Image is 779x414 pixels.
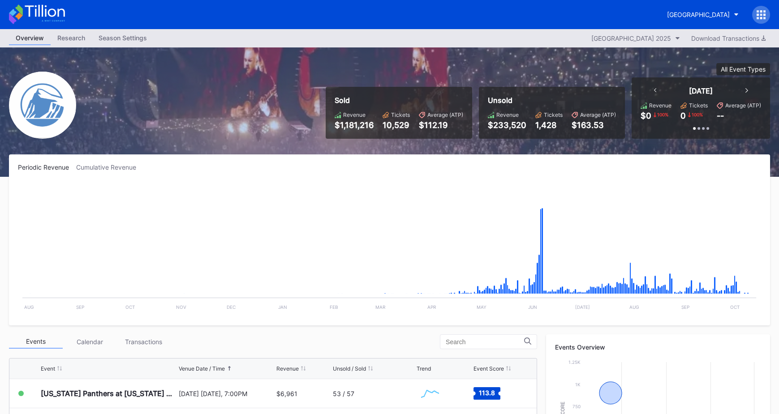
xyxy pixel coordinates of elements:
div: $6,961 [276,390,297,397]
text: Jan [278,304,287,310]
div: Download Transactions [691,34,766,42]
button: All Event Types [716,63,770,75]
div: $233,520 [488,120,526,130]
div: -- [717,111,724,120]
text: 750 [572,404,581,409]
text: Nov [176,304,186,310]
input: Search [446,338,524,346]
a: Research [51,31,92,45]
text: 113.8 [479,389,495,397]
div: Average (ATP) [580,111,616,118]
div: Revenue [343,111,366,118]
text: Oct [730,304,740,310]
div: 100 % [691,111,704,118]
div: $1,181,216 [335,120,374,130]
text: Sep [681,304,689,310]
a: Season Settings [92,31,154,45]
text: 1.25k [568,359,581,365]
div: Sold [335,96,463,105]
div: Tickets [544,111,563,118]
div: 1,428 [535,120,563,130]
a: Overview [9,31,51,45]
img: Devils-Logo.png [9,72,76,139]
div: Tickets [689,102,708,109]
div: Season Settings [92,31,154,44]
text: Aug [629,304,639,310]
div: $112.19 [419,120,463,130]
button: Download Transactions [687,32,770,44]
div: Calendar [63,335,116,349]
text: [DATE] [575,304,590,310]
div: Events Overview [555,343,761,351]
div: Venue Date / Time [179,365,225,372]
div: Revenue [649,102,671,109]
button: [GEOGRAPHIC_DATA] [660,6,745,23]
div: 10,529 [383,120,410,130]
div: $163.53 [572,120,616,130]
div: Revenue [496,111,519,118]
div: 53 / 57 [333,390,354,397]
text: Dec [227,304,236,310]
div: Tickets [391,111,410,118]
div: Periodic Revenue [18,163,76,171]
text: Aug [24,304,34,310]
div: $0 [641,111,651,120]
div: [US_STATE] Panthers at [US_STATE] Devils [41,389,176,398]
div: Cumulative Revenue [76,163,143,171]
svg: Chart title [18,182,761,316]
div: Events [9,335,63,349]
text: May [477,304,486,310]
svg: Chart title [417,382,443,405]
div: [DATE] [DATE], 7:00PM [179,390,274,397]
div: Unsold [488,96,616,105]
div: All Event Types [721,65,766,73]
div: Trend [417,365,431,372]
text: Mar [375,304,386,310]
div: Unsold / Sold [333,365,366,372]
div: 0 [680,111,686,120]
button: [GEOGRAPHIC_DATA] 2025 [587,32,684,44]
text: Sep [76,304,84,310]
div: Event Score [473,365,504,372]
div: Research [51,31,92,44]
text: Jun [528,304,537,310]
div: Average (ATP) [427,111,463,118]
div: [GEOGRAPHIC_DATA] 2025 [591,34,671,42]
div: Event [41,365,55,372]
div: 100 % [656,111,669,118]
text: Apr [427,304,436,310]
div: Transactions [116,335,170,349]
div: Average (ATP) [725,102,761,109]
div: Revenue [276,365,299,372]
div: [DATE] [689,86,713,95]
text: Oct [125,304,135,310]
div: [GEOGRAPHIC_DATA] [667,11,730,18]
text: Feb [330,304,338,310]
text: 1k [575,382,581,387]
